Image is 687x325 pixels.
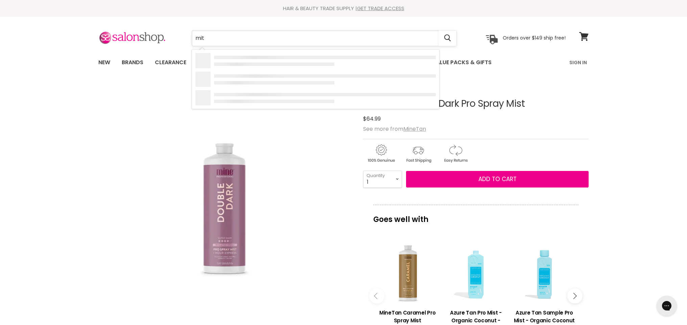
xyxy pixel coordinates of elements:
img: returns.gif [437,143,473,164]
form: Product [192,30,457,46]
span: See more from [363,125,426,133]
a: New [93,55,115,70]
a: Sign In [565,55,591,70]
img: shipping.gif [400,143,436,164]
iframe: Gorgias live chat messenger [653,293,680,318]
h1: MineTan Double Dark Pro Spray Mist [363,99,589,109]
h3: MineTan Caramel Pro Spray Mist [377,309,438,324]
a: GET TRADE ACCESS [357,5,404,12]
a: Value Packs & Gifts [427,55,497,70]
button: Search [439,30,456,46]
span: Add to cart [478,175,517,183]
nav: Main [90,53,597,72]
div: HAIR & BEAUTY TRADE SUPPLY | [90,5,597,12]
a: Clearance [150,55,191,70]
select: Quantity [363,171,402,187]
a: MineTan [403,125,426,133]
span: $64.99 [363,115,381,123]
button: Add to cart [406,171,589,188]
p: Goes well with [373,205,578,227]
p: Orders over $149 ship free! [503,35,566,41]
a: Brands [117,55,148,70]
img: MineTan Double Dark Pro Spray Mist [197,134,252,281]
img: genuine.gif [363,143,399,164]
input: Search [192,30,439,46]
ul: Main menu [93,53,531,72]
